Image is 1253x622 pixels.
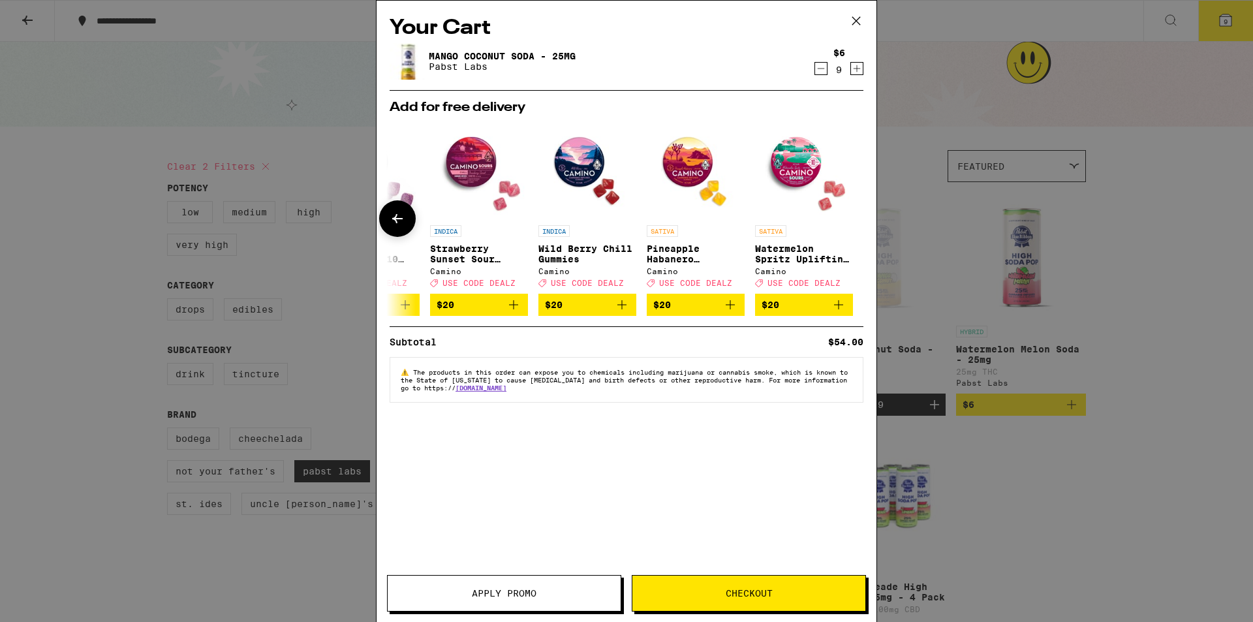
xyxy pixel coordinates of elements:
span: USE CODE DEALZ [767,279,841,287]
p: Wild Berry Chill Gummies [538,243,636,264]
p: SATIVA [647,225,678,237]
button: Apply Promo [387,575,621,612]
div: $6 [833,48,845,58]
div: Camino [647,267,745,275]
img: Camino - Pineapple Habanero Uplifting Gummies [647,121,745,219]
a: Open page for Wild Berry Chill Gummies from Camino [538,121,636,294]
p: INDICA [538,225,570,237]
button: Decrement [814,62,828,75]
a: Mango Coconut Soda - 25mg [429,51,576,61]
p: Pabst Labs [429,61,576,72]
span: $20 [653,300,671,310]
button: Add to bag [647,294,745,316]
p: Pineapple Habanero Uplifting Gummies [647,243,745,264]
div: 9 [833,65,845,75]
div: Camino [538,267,636,275]
span: $20 [545,300,563,310]
a: Open page for Watermelon Spritz Uplifting Sour Gummies from Camino [755,121,853,294]
a: Open page for Strawberry Sunset Sour Gummies from Camino [430,121,528,294]
div: Camino [755,267,853,275]
span: Apply Promo [472,589,536,598]
img: Camino - Strawberry Sunset Sour Gummies [430,121,528,219]
button: Increment [850,62,863,75]
p: INDICA [430,225,461,237]
div: Camino [430,267,528,275]
p: Watermelon Spritz Uplifting Sour Gummies [755,243,853,264]
div: Subtotal [390,337,446,347]
img: Camino - Wild Berry Chill Gummies [538,121,636,219]
span: ⚠️ [401,368,413,376]
p: Strawberry Sunset Sour Gummies [430,243,528,264]
h2: Add for free delivery [390,101,863,114]
img: Camino - Watermelon Spritz Uplifting Sour Gummies [755,121,853,219]
p: SATIVA [755,225,786,237]
button: Checkout [632,575,866,612]
h2: Your Cart [390,14,863,43]
button: Add to bag [755,294,853,316]
span: Hi. Need any help? [8,9,94,20]
span: The products in this order can expose you to chemicals including marijuana or cannabis smoke, whi... [401,368,848,392]
span: USE CODE DEALZ [551,279,624,287]
span: USE CODE DEALZ [442,279,516,287]
img: Mango Coconut Soda - 25mg [390,37,426,86]
span: $20 [762,300,779,310]
button: Add to bag [430,294,528,316]
a: [DOMAIN_NAME] [456,384,506,392]
div: $54.00 [828,337,863,347]
button: Add to bag [538,294,636,316]
span: Checkout [726,589,773,598]
span: $20 [437,300,454,310]
span: USE CODE DEALZ [659,279,732,287]
a: Open page for Pineapple Habanero Uplifting Gummies from Camino [647,121,745,294]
